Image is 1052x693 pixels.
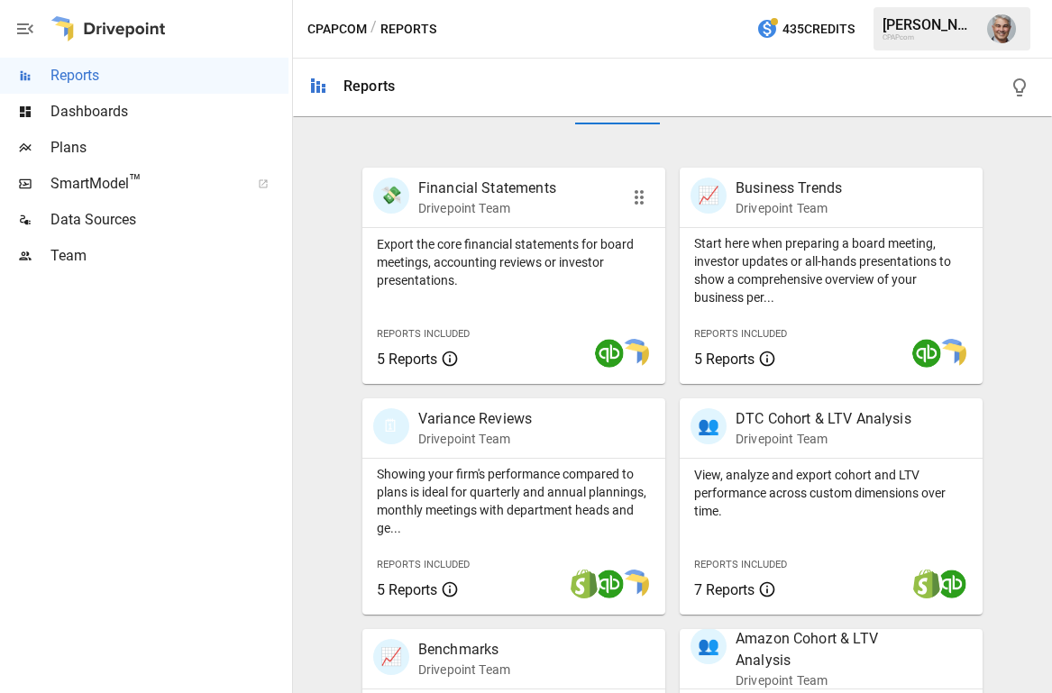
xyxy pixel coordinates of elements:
[377,559,470,570] span: Reports Included
[50,65,288,87] span: Reports
[976,4,1027,54] button: Joe Megibow
[883,16,976,33] div: [PERSON_NAME]
[377,351,437,368] span: 5 Reports
[595,339,624,368] img: quickbooks
[691,408,727,444] div: 👥
[883,33,976,41] div: CPAPcom
[418,199,556,217] p: Drivepoint Team
[50,137,288,159] span: Plans
[377,581,437,598] span: 5 Reports
[50,101,288,123] span: Dashboards
[694,351,755,368] span: 5 Reports
[694,559,787,570] span: Reports Included
[373,408,409,444] div: 🗓
[418,639,510,661] p: Benchmarks
[418,661,510,679] p: Drivepoint Team
[370,18,377,41] div: /
[691,628,727,664] div: 👥
[377,235,651,289] p: Export the core financial statements for board meetings, accounting reviews or investor presentat...
[373,178,409,214] div: 💸
[912,339,941,368] img: quickbooks
[307,18,367,41] button: CPAPcom
[749,13,862,46] button: 435Credits
[50,209,288,231] span: Data Sources
[736,199,842,217] p: Drivepoint Team
[418,408,532,430] p: Variance Reviews
[50,173,238,195] span: SmartModel
[418,178,556,199] p: Financial Statements
[50,245,288,267] span: Team
[736,671,925,689] p: Drivepoint Team
[694,234,968,306] p: Start here when preparing a board meeting, investor updates or all-hands presentations to show a ...
[736,430,911,448] p: Drivepoint Team
[377,465,651,537] p: Showing your firm's performance compared to plans is ideal for quarterly and annual plannings, mo...
[620,339,649,368] img: smart model
[782,18,855,41] span: 435 Credits
[595,570,624,598] img: quickbooks
[694,466,968,520] p: View, analyze and export cohort and LTV performance across custom dimensions over time.
[987,14,1016,43] img: Joe Megibow
[938,339,966,368] img: smart model
[736,628,925,671] p: Amazon Cohort & LTV Analysis
[736,178,842,199] p: Business Trends
[938,570,966,598] img: quickbooks
[694,581,755,598] span: 7 Reports
[620,570,649,598] img: smart model
[694,328,787,340] span: Reports Included
[373,639,409,675] div: 📈
[736,408,911,430] p: DTC Cohort & LTV Analysis
[912,570,941,598] img: shopify
[129,170,142,193] span: ™
[377,328,470,340] span: Reports Included
[418,430,532,448] p: Drivepoint Team
[343,78,395,95] div: Reports
[570,570,599,598] img: shopify
[691,178,727,214] div: 📈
